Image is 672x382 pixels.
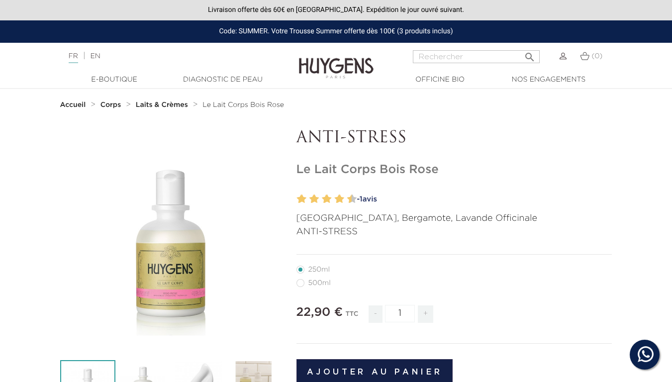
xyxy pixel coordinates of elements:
p: ANTI-STRESS [296,225,612,239]
label: 10 [349,192,357,206]
label: 3 [307,192,311,206]
button:  [521,47,539,61]
img: Huygens [299,42,374,80]
a: E-Boutique [65,75,164,85]
label: 500ml [296,279,343,287]
a: Accueil [60,101,88,109]
label: 5 [320,192,323,206]
span: (0) [591,53,602,60]
input: Rechercher [413,50,540,63]
strong: Corps [100,101,121,108]
div: TTC [345,303,358,330]
a: Laits & Crèmes [136,101,191,109]
strong: Accueil [60,101,86,108]
span: Le Lait Corps Bois Rose [202,101,284,108]
label: 9 [345,192,349,206]
input: Quantité [385,305,415,322]
a: Diagnostic de peau [173,75,273,85]
a: Corps [100,101,123,109]
a: EN [90,53,100,60]
a: Nos engagements [499,75,598,85]
a: Officine Bio [390,75,490,85]
label: 4 [311,192,319,206]
label: 2 [299,192,306,206]
p: ANTI-STRESS [296,129,612,148]
strong: Laits & Crèmes [136,101,188,108]
i:  [524,48,536,60]
span: - [369,305,383,323]
p: [GEOGRAPHIC_DATA], Bergamote, Lavande Officinale [296,212,612,225]
span: + [418,305,434,323]
a: Le Lait Corps Bois Rose [202,101,284,109]
span: 22,90 € [296,306,343,318]
label: 250ml [296,266,342,274]
label: 8 [337,192,344,206]
label: 7 [332,192,336,206]
h1: Le Lait Corps Bois Rose [296,163,612,177]
span: 1 [360,195,363,203]
div: | [64,50,273,62]
a: FR [69,53,78,63]
label: 1 [295,192,298,206]
a: -1avis [354,192,612,207]
label: 6 [324,192,332,206]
